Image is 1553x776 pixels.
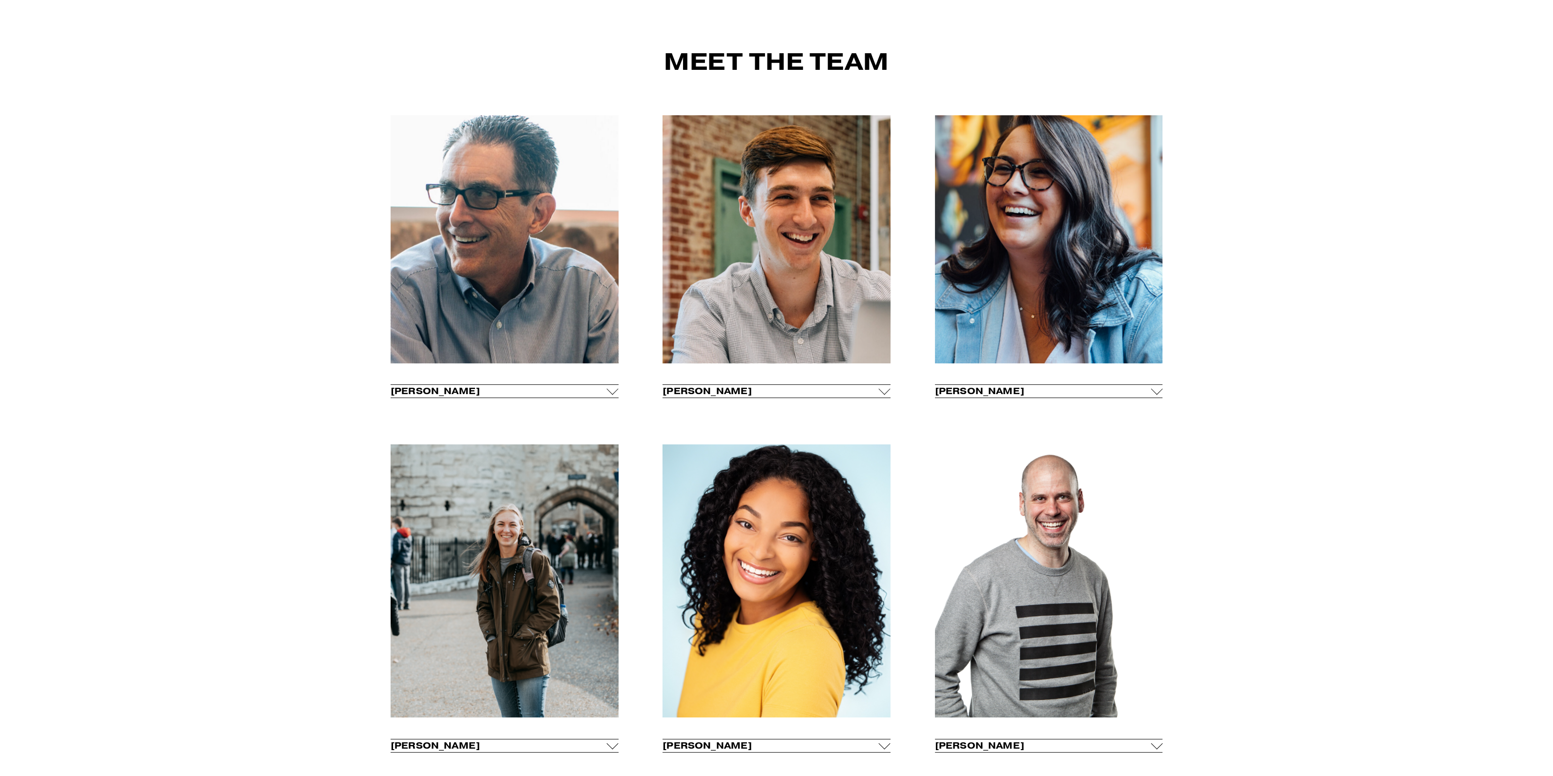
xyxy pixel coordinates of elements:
[663,385,879,397] span: [PERSON_NAME]
[935,385,1151,397] span: [PERSON_NAME]
[935,739,1163,752] button: [PERSON_NAME]
[663,739,890,752] button: [PERSON_NAME]
[935,385,1163,398] button: [PERSON_NAME]
[663,740,879,751] span: [PERSON_NAME]
[507,49,1046,74] h1: Meet the Team
[391,385,607,397] span: [PERSON_NAME]
[391,740,607,751] span: [PERSON_NAME]
[391,739,619,752] button: [PERSON_NAME]
[935,740,1151,751] span: [PERSON_NAME]
[663,385,890,398] button: [PERSON_NAME]
[391,385,619,398] button: [PERSON_NAME]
